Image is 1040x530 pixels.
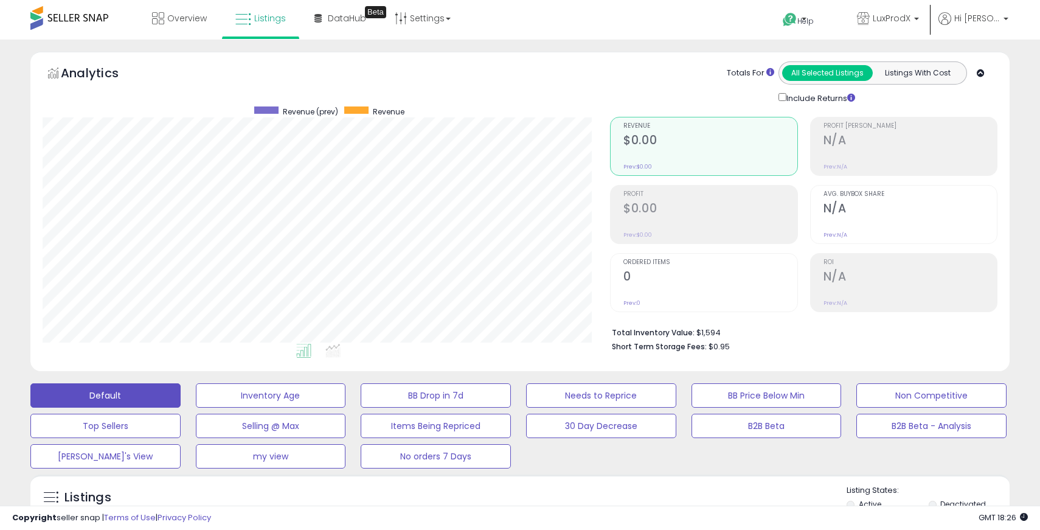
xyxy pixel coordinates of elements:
button: BB Drop in 7d [361,383,511,408]
span: Revenue [373,106,404,117]
button: my view [196,444,346,469]
button: Selling @ Max [196,414,346,438]
button: Default [30,383,181,408]
button: [PERSON_NAME]'s View [30,444,181,469]
span: Profit [623,191,797,198]
span: Revenue [623,123,797,130]
button: Items Being Repriced [361,414,511,438]
span: LuxProdX [873,12,910,24]
a: Privacy Policy [158,512,211,523]
small: Prev: $0.00 [623,231,652,239]
h2: N/A [823,201,997,218]
small: Prev: 0 [623,299,640,307]
span: Help [797,16,814,26]
h2: 0 [623,270,797,286]
button: Non Competitive [856,383,1007,408]
h2: $0.00 [623,133,797,150]
p: Listing States: [847,485,1009,497]
h5: Analytics [61,65,142,85]
button: All Selected Listings [782,65,873,81]
span: Listings [254,12,286,24]
small: Prev: N/A [823,163,847,170]
small: Prev: N/A [823,231,847,239]
a: Hi [PERSON_NAME] [938,12,1008,40]
div: Tooltip anchor [365,6,386,18]
span: Profit [PERSON_NAME] [823,123,997,130]
button: Inventory Age [196,383,346,408]
h2: N/A [823,270,997,286]
span: Revenue (prev) [283,106,338,117]
button: Top Sellers [30,414,181,438]
h2: N/A [823,133,997,150]
span: Ordered Items [623,259,797,266]
span: $0.95 [709,341,730,352]
button: B2B Beta [692,414,842,438]
label: Deactivated [940,499,986,509]
a: Help [773,3,837,40]
b: Total Inventory Value: [612,327,695,338]
button: BB Price Below Min [692,383,842,408]
span: DataHub [328,12,366,24]
span: Overview [167,12,207,24]
b: Short Term Storage Fees: [612,341,707,352]
span: Hi [PERSON_NAME] [954,12,1000,24]
button: B2B Beta - Analysis [856,414,1007,438]
button: No orders 7 Days [361,444,511,469]
div: Include Returns [769,91,870,105]
button: Listings With Cost [872,65,963,81]
span: Avg. Buybox Share [823,191,997,198]
div: seller snap | | [12,512,211,524]
strong: Copyright [12,512,57,523]
span: 2025-10-8 18:26 GMT [979,512,1028,523]
small: Prev: N/A [823,299,847,307]
h2: $0.00 [623,201,797,218]
span: ROI [823,259,997,266]
i: Get Help [782,12,797,27]
li: $1,594 [612,324,988,339]
button: Needs to Reprice [526,383,676,408]
a: Terms of Use [104,512,156,523]
h5: Listings [64,489,111,506]
button: 30 Day Decrease [526,414,676,438]
small: Prev: $0.00 [623,163,652,170]
div: Totals For [727,68,774,79]
label: Active [859,499,881,509]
